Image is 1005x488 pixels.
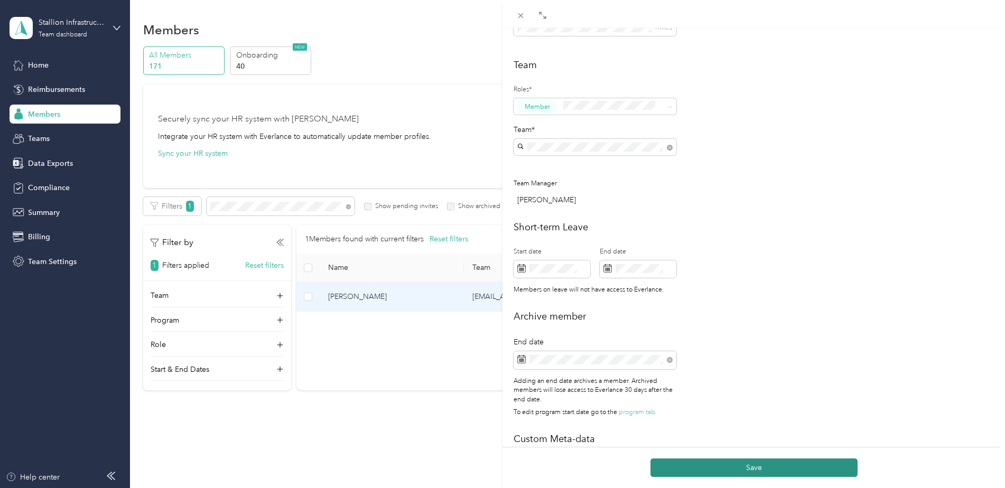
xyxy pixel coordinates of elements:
[514,85,676,95] label: Roles*
[946,429,1005,488] iframe: Everlance-gr Chat Button Frame
[619,408,655,416] span: program tab
[525,102,550,111] span: Member
[514,220,994,234] h2: Short-term Leave
[514,247,590,257] label: Start date
[514,377,676,417] div: Adding an end date archives a member. Archived members will lose access to Everlance 30 days afte...
[514,336,676,348] div: End date
[600,247,676,257] label: End date
[650,458,858,477] button: Save
[514,180,557,187] span: Team Manager
[517,100,557,113] button: Member
[514,432,994,446] h2: Custom Meta-data
[517,194,676,205] div: [PERSON_NAME]
[514,408,676,417] p: To edit program start date go to the
[514,124,676,135] div: Team*
[514,58,994,72] h2: Team
[514,285,691,295] div: Members on leave will not have access to Everlance.
[514,309,994,324] h2: Archive member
